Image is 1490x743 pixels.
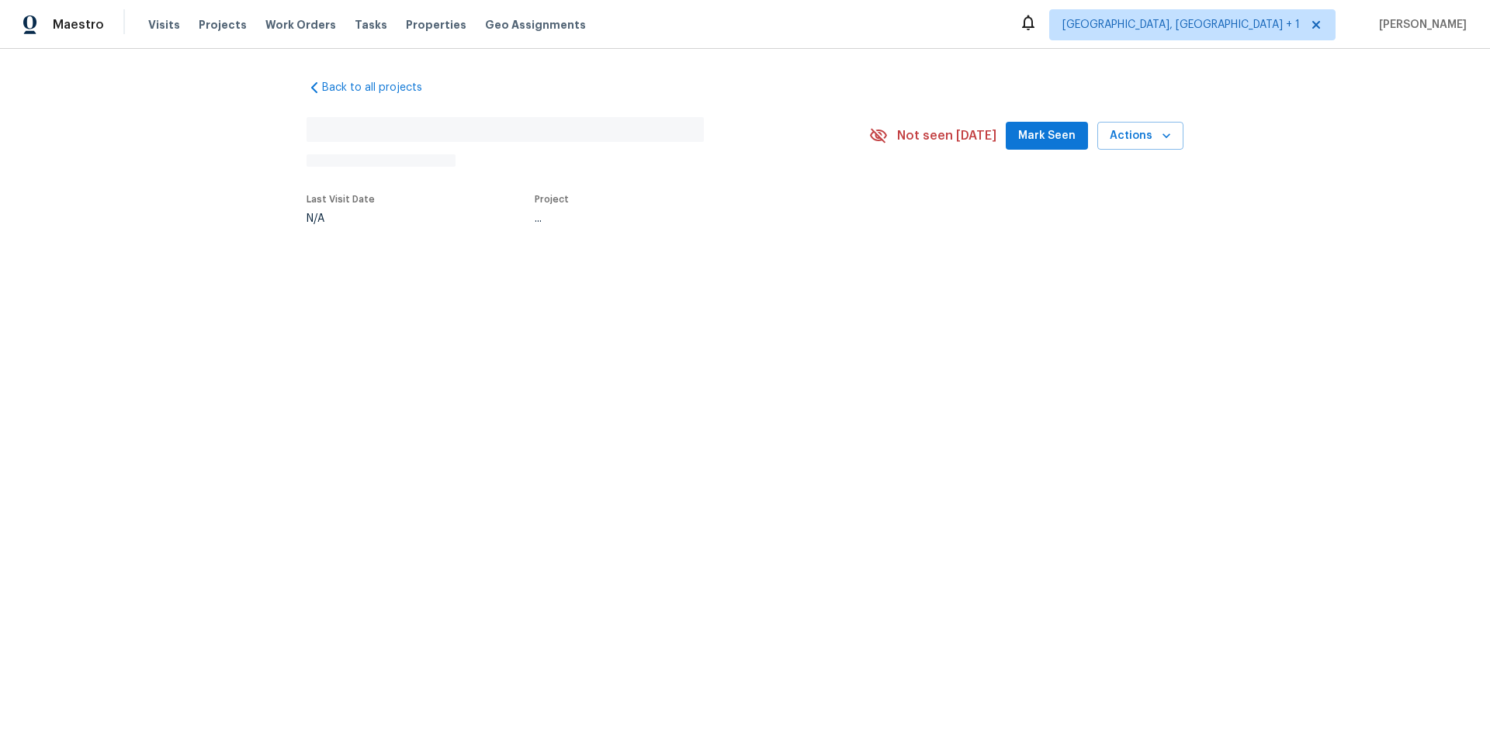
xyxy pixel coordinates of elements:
[307,195,375,204] span: Last Visit Date
[1110,126,1171,146] span: Actions
[1373,17,1467,33] span: [PERSON_NAME]
[406,17,466,33] span: Properties
[535,195,569,204] span: Project
[1097,122,1183,150] button: Actions
[1018,126,1076,146] span: Mark Seen
[265,17,336,33] span: Work Orders
[1006,122,1088,150] button: Mark Seen
[1062,17,1300,33] span: [GEOGRAPHIC_DATA], [GEOGRAPHIC_DATA] + 1
[53,17,104,33] span: Maestro
[485,17,586,33] span: Geo Assignments
[199,17,247,33] span: Projects
[148,17,180,33] span: Visits
[355,19,387,30] span: Tasks
[535,213,833,224] div: ...
[307,80,456,95] a: Back to all projects
[307,213,375,224] div: N/A
[897,128,996,143] span: Not seen [DATE]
